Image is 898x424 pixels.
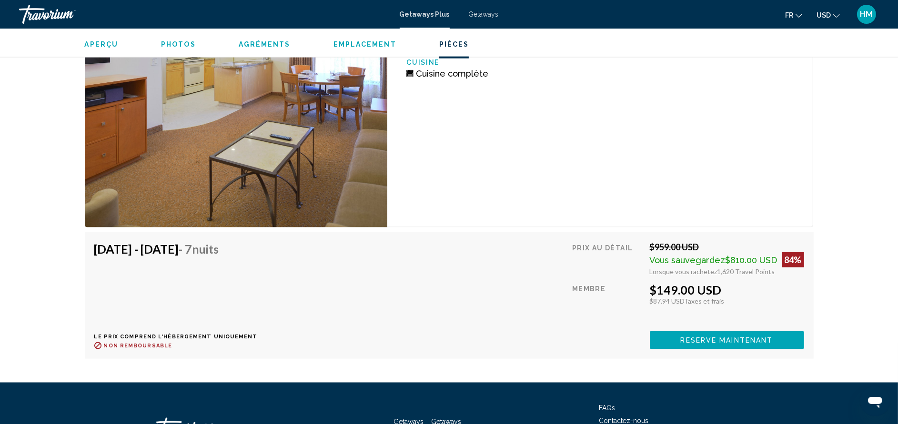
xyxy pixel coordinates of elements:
[333,40,396,48] span: Emplacement
[785,8,802,22] button: Change language
[650,242,804,252] div: $959.00 USD
[599,404,615,412] a: FAQs
[239,40,291,48] span: Agréments
[406,59,600,66] p: Cuisine
[817,11,831,19] span: USD
[104,343,172,349] span: Non remboursable
[782,252,804,267] div: 84%
[239,40,291,49] button: Agréments
[650,331,804,349] button: Reserve maintenant
[681,337,773,345] span: Reserve maintenant
[192,242,219,256] span: nuits
[439,40,469,49] button: Pièces
[333,40,396,49] button: Emplacement
[817,8,840,22] button: Change currency
[85,40,119,49] button: Aperçu
[650,255,726,265] span: Vous sauvegardez
[94,242,251,256] h4: [DATE] - [DATE]
[685,297,725,305] span: Taxes et frais
[726,255,777,265] span: $810.00 USD
[860,10,873,19] span: HM
[400,10,450,18] a: Getaways Plus
[854,4,879,24] button: User Menu
[85,40,119,48] span: Aperçu
[572,283,643,324] div: Membre
[785,11,793,19] span: fr
[469,10,499,18] a: Getaways
[416,69,488,79] span: Cuisine complète
[179,242,219,256] span: - 7
[650,267,717,276] span: Lorsque vous rachetez
[650,283,804,297] div: $149.00 USD
[439,40,469,48] span: Pièces
[161,40,196,48] span: Photos
[19,5,390,24] a: Travorium
[94,334,258,340] p: Le prix comprend l'hébergement uniquement
[717,267,775,276] span: 1,620 Travel Points
[572,242,643,276] div: Prix au détail
[161,40,196,49] button: Photos
[860,386,890,416] iframe: Bouton de lancement de la fenêtre de messagerie
[650,297,804,305] div: $87.94 USD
